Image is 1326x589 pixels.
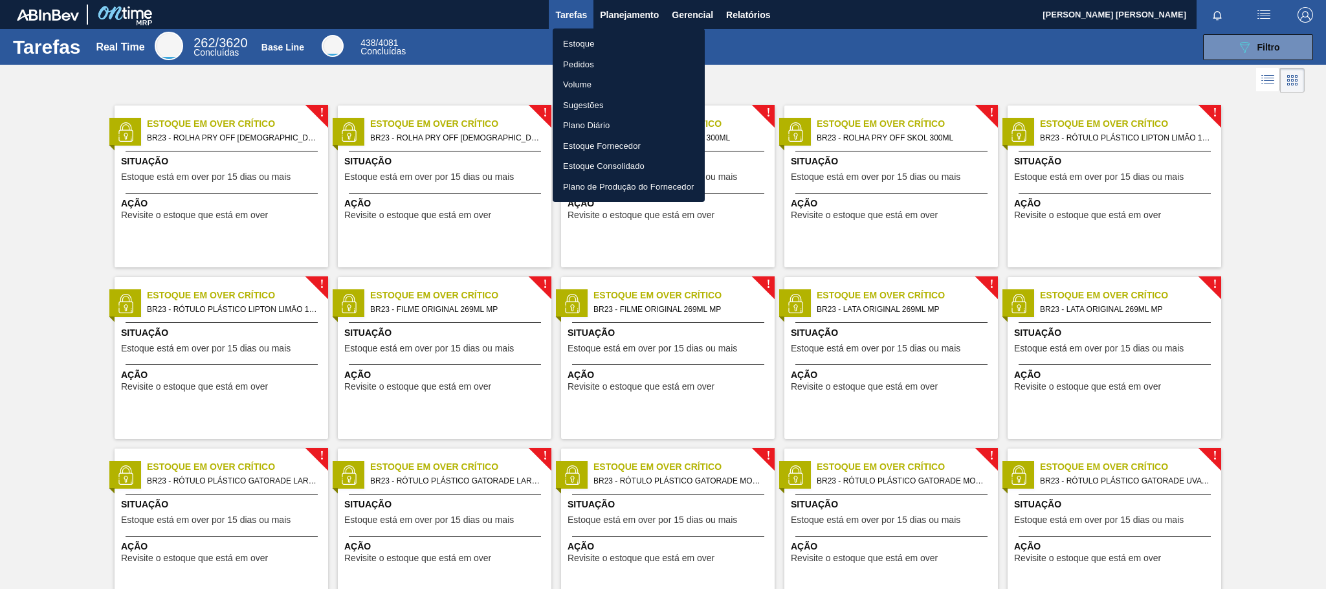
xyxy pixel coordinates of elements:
a: Volume [553,74,705,95]
a: Estoque Fornecedor [553,136,705,157]
a: Estoque [553,34,705,54]
a: Plano de Produção do Fornecedor [553,177,705,197]
a: Estoque Consolidado [553,156,705,177]
a: Sugestões [553,95,705,116]
a: Pedidos [553,54,705,75]
a: Plano Diário [553,115,705,136]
